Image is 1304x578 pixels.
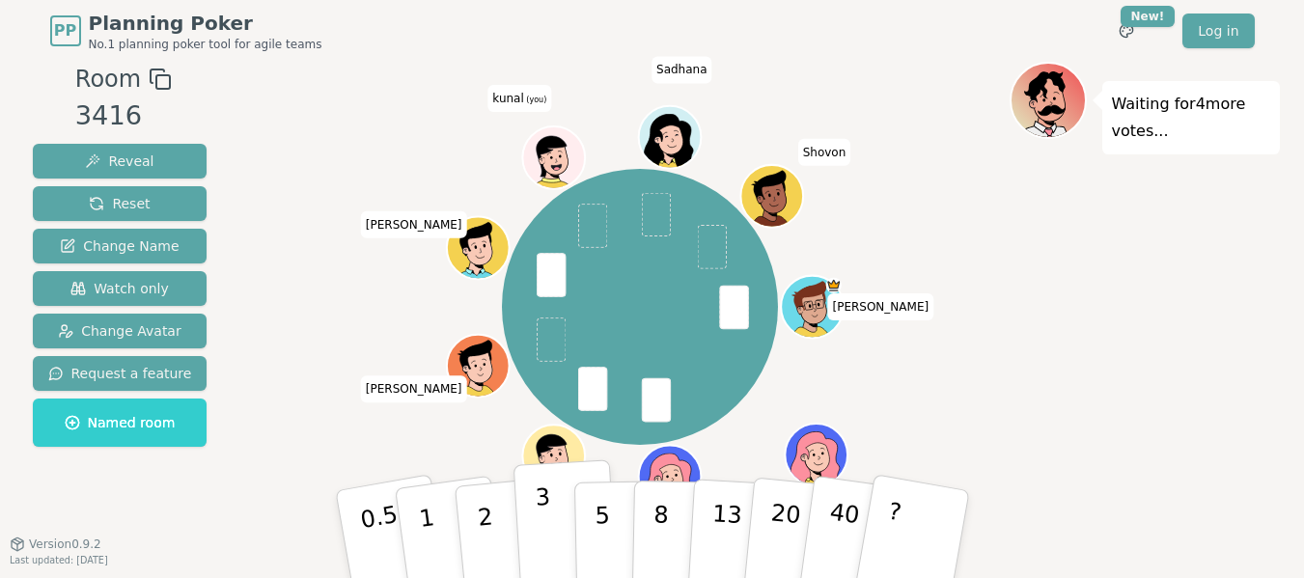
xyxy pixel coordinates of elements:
[1182,14,1254,48] a: Log in
[29,537,101,552] span: Version 0.9.2
[826,278,842,293] span: spencer is the host
[1112,91,1270,145] p: Waiting for 4 more votes...
[487,85,551,112] span: Click to change your name
[10,555,108,565] span: Last updated: [DATE]
[33,399,208,447] button: Named room
[33,356,208,391] button: Request a feature
[60,236,179,256] span: Change Name
[33,271,208,306] button: Watch only
[33,229,208,263] button: Change Name
[50,10,322,52] a: PPPlanning PokerNo.1 planning poker tool for agile teams
[652,57,712,84] span: Click to change your name
[10,537,101,552] button: Version0.9.2
[524,96,547,104] span: (you)
[1109,14,1144,48] button: New!
[85,151,153,171] span: Reveal
[33,144,208,179] button: Reveal
[33,186,208,221] button: Reset
[361,211,467,238] span: Click to change your name
[65,413,176,432] span: Named room
[89,37,322,52] span: No.1 planning poker tool for agile teams
[89,194,150,213] span: Reset
[1121,6,1176,27] div: New!
[48,364,192,383] span: Request a feature
[361,375,467,402] span: Click to change your name
[827,293,933,320] span: Click to change your name
[798,139,851,166] span: Click to change your name
[54,19,76,42] span: PP
[33,314,208,348] button: Change Avatar
[75,62,141,96] span: Room
[524,128,583,187] button: Click to change your avatar
[89,10,322,37] span: Planning Poker
[70,279,169,298] span: Watch only
[75,96,172,136] div: 3416
[58,321,181,341] span: Change Avatar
